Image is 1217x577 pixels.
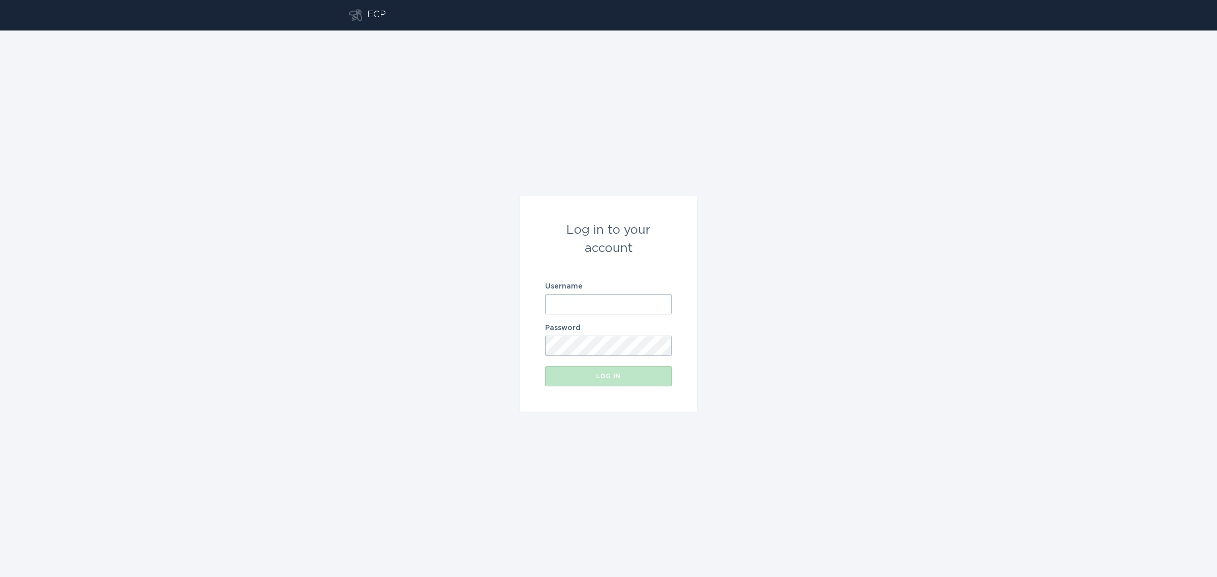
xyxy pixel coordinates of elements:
[545,221,672,258] div: Log in to your account
[550,373,667,379] div: Log in
[349,9,362,21] button: Go to dashboard
[545,324,672,332] label: Password
[367,9,386,21] div: ECP
[545,283,672,290] label: Username
[545,366,672,386] button: Log in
